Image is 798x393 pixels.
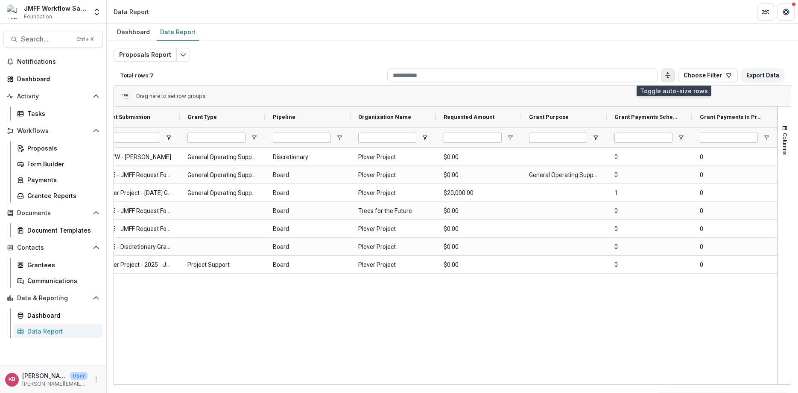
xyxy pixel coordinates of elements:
div: Form Builder [27,160,96,168]
input: Grant Payments Scheduled Filter Input [614,133,672,143]
div: Dashboard [114,26,153,38]
a: Proposals [14,141,103,155]
span: General Operating Support [187,184,257,202]
div: Data Report [27,327,96,336]
span: 1 [614,184,684,202]
span: 2025 - Discretionary Grant Form [102,238,172,256]
button: Partners [757,3,774,21]
button: Open Filter Menu [336,134,343,141]
button: Choose Filter [678,68,738,82]
span: Plover Project [358,166,428,184]
input: Grant Submission Filter Input [102,133,160,143]
input: Grant Purpose Filter Input [529,133,587,143]
span: Foundation [24,13,52,21]
button: Open Contacts [3,241,103,254]
span: $0.00 [444,256,514,274]
span: $0.00 [444,148,514,166]
span: Trees for the Future [358,202,428,220]
span: 0 [614,256,684,274]
a: Grantee Reports [14,189,103,203]
a: Dashboard [14,308,103,322]
div: Proposals [27,144,96,153]
button: Search... [3,31,103,48]
span: Contacts [17,244,89,251]
span: $0.00 [444,166,514,184]
p: [PERSON_NAME][EMAIL_ADDRESS][DOMAIN_NAME] [22,380,88,388]
p: User [70,372,88,380]
span: Organization Name [358,114,411,120]
a: Document Templates [14,223,103,237]
nav: breadcrumb [110,6,152,18]
p: Total rows: 7 [120,72,384,79]
span: Search... [21,35,71,43]
a: Payments [14,173,103,187]
span: 2025 - JMFF Request Form [102,166,172,184]
span: 0 [614,220,684,238]
div: Row Groups [136,93,205,99]
span: 0 [700,184,770,202]
button: Edit selected report [176,48,190,62]
button: Open Filter Menu [763,134,770,141]
button: Open entity switcher [91,3,103,21]
span: 0 [700,202,770,220]
div: Grantees [27,260,96,269]
span: 0 [700,148,770,166]
span: Columns [782,133,788,155]
span: Grant Submission [102,114,150,120]
span: Plover Project [358,256,428,274]
img: JMFF Workflow Sandbox [7,5,20,19]
span: Board [273,238,343,256]
span: Plover Project [358,184,428,202]
span: Plover Project - 2025 - JMFF Request Form [102,256,172,274]
span: Plover Project - [DATE] Grant [102,184,172,202]
button: Export Data [741,68,784,82]
span: General Operating Support [187,148,257,166]
span: WTTW - [PERSON_NAME] [102,148,172,166]
span: 0 [614,166,684,184]
span: $0.00 [444,202,514,220]
a: Data Report [14,324,103,338]
span: $0.00 [444,220,514,238]
button: Open Filter Menu [507,134,514,141]
span: Requested Amount [444,114,494,120]
input: Organization Name Filter Input [358,133,416,143]
div: Document Templates [27,226,96,235]
p: [PERSON_NAME] [22,371,67,380]
a: Dashboard [3,72,103,86]
span: Plover Project [358,148,428,166]
div: Katie Baron [9,377,15,382]
a: Data Report [157,24,199,41]
div: Data Report [114,7,149,16]
button: Toggle auto height [661,68,675,82]
span: General Operating Support [187,166,257,184]
button: Get Help [778,3,795,21]
span: Workflows [17,127,89,135]
div: Dashboard [27,311,96,320]
button: Proposals Report [114,48,177,62]
span: Board [273,256,343,274]
span: Drag here to set row groups [136,93,205,99]
span: Project Support [187,256,257,274]
span: Grant Payments In Progress [700,114,763,120]
span: 0 [614,202,684,220]
div: Communications [27,276,96,285]
button: More [91,375,101,385]
input: Grant Payments In Progress Filter Input [700,133,758,143]
span: Plover Project [358,238,428,256]
input: Grant Type Filter Input [187,133,246,143]
span: Board [273,184,343,202]
div: Payments [27,175,96,184]
span: Board [273,220,343,238]
span: 0 [700,238,770,256]
button: Notifications [3,55,103,68]
button: Open Filter Menu [165,134,172,141]
div: Data Report [157,26,199,38]
span: Discretionary [273,148,343,166]
span: Board [273,166,343,184]
span: General Operating Support [529,166,599,184]
a: Grantees [14,258,103,272]
span: Grant Payments Scheduled [614,114,678,120]
a: Dashboard [114,24,153,41]
span: Documents [17,210,89,217]
div: Dashboard [17,74,96,83]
